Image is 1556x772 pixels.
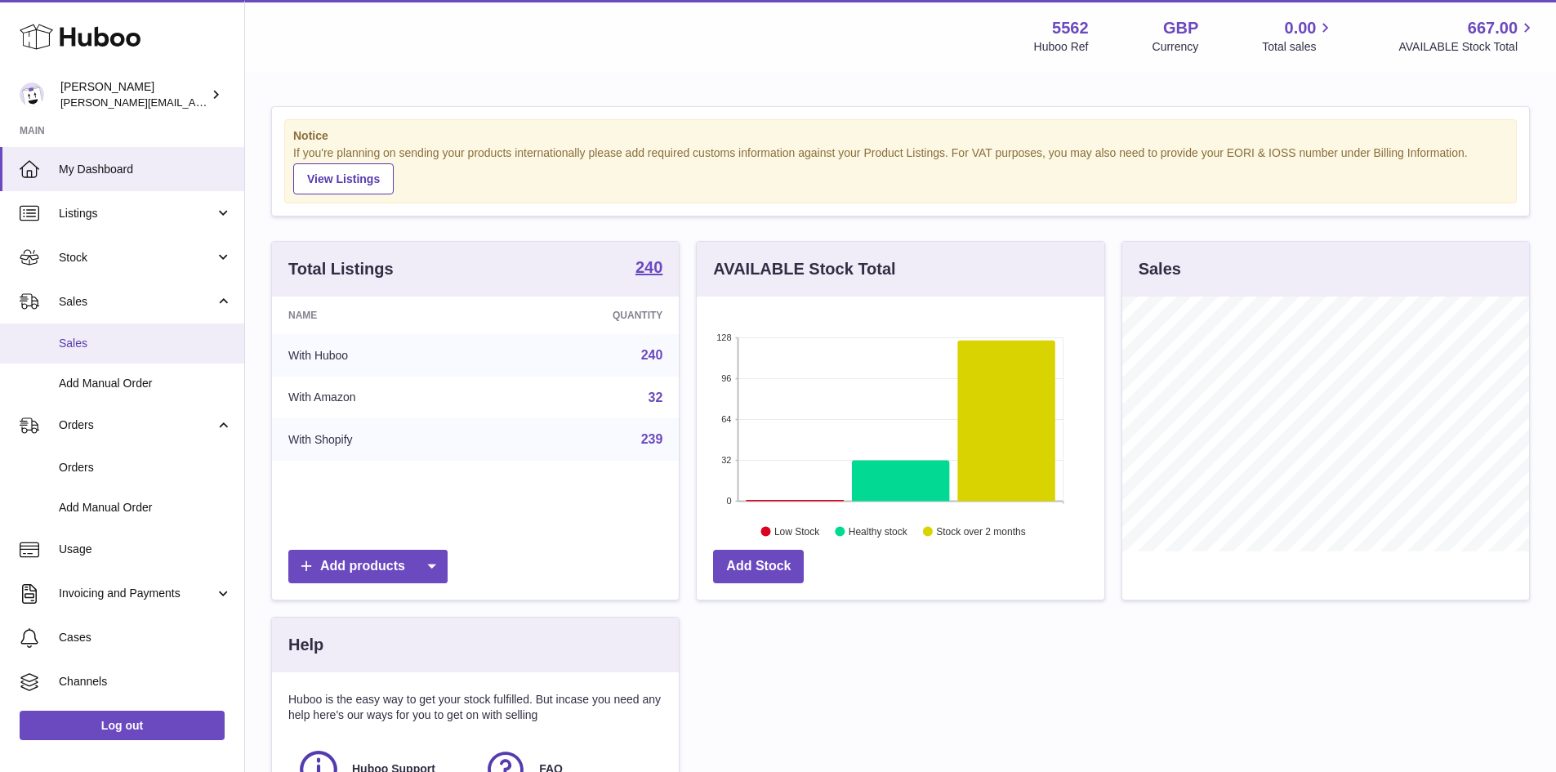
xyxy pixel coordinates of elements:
text: 96 [722,373,732,383]
span: Sales [59,336,232,351]
text: Healthy stock [849,525,908,537]
strong: 5562 [1052,17,1089,39]
a: 0.00 Total sales [1262,17,1335,55]
span: Invoicing and Payments [59,586,215,601]
span: 0.00 [1285,17,1317,39]
span: Cases [59,630,232,645]
span: Channels [59,674,232,689]
a: 667.00 AVAILABLE Stock Total [1398,17,1536,55]
h3: AVAILABLE Stock Total [713,258,895,280]
span: Stock [59,250,215,266]
span: AVAILABLE Stock Total [1398,39,1536,55]
a: 239 [641,432,663,446]
a: 32 [649,390,663,404]
span: Add Manual Order [59,500,232,515]
text: Stock over 2 months [937,525,1026,537]
a: 240 [641,348,663,362]
span: My Dashboard [59,162,232,177]
h3: Help [288,634,323,656]
p: Huboo is the easy way to get your stock fulfilled. But incase you need any help here's our ways f... [288,692,662,723]
td: With Amazon [272,377,495,419]
a: View Listings [293,163,394,194]
span: Orders [59,460,232,475]
text: 0 [727,496,732,506]
span: Orders [59,417,215,433]
h3: Total Listings [288,258,394,280]
text: 64 [722,414,732,424]
text: 32 [722,455,732,465]
div: Currency [1153,39,1199,55]
strong: GBP [1163,17,1198,39]
h3: Sales [1139,258,1181,280]
a: Add Stock [713,550,804,583]
strong: 240 [635,259,662,275]
strong: Notice [293,128,1508,144]
span: 667.00 [1468,17,1518,39]
div: Huboo Ref [1034,39,1089,55]
a: Add products [288,550,448,583]
th: Name [272,297,495,334]
span: Total sales [1262,39,1335,55]
text: 128 [716,332,731,342]
div: If you're planning on sending your products internationally please add required customs informati... [293,145,1508,194]
th: Quantity [495,297,680,334]
span: Add Manual Order [59,376,232,391]
a: 240 [635,259,662,279]
td: With Huboo [272,334,495,377]
div: [PERSON_NAME] [60,79,207,110]
text: Low Stock [774,525,820,537]
span: Sales [59,294,215,310]
span: [PERSON_NAME][EMAIL_ADDRESS][DOMAIN_NAME] [60,96,328,109]
span: Listings [59,206,215,221]
img: ketan@vasanticosmetics.com [20,83,44,107]
span: Usage [59,542,232,557]
a: Log out [20,711,225,740]
td: With Shopify [272,418,495,461]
